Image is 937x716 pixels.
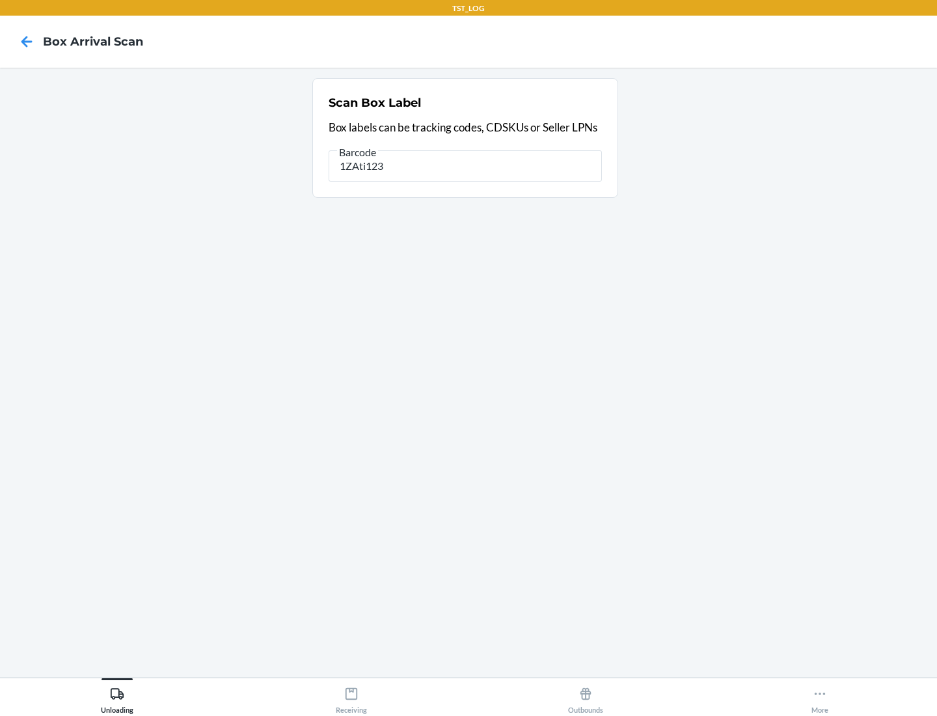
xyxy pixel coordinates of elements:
[329,94,421,111] h2: Scan Box Label
[101,682,133,714] div: Unloading
[329,119,602,136] p: Box labels can be tracking codes, CDSKUs or Seller LPNs
[811,682,828,714] div: More
[336,682,367,714] div: Receiving
[329,150,602,182] input: Barcode
[568,682,603,714] div: Outbounds
[43,33,143,50] h4: Box Arrival Scan
[234,678,468,714] button: Receiving
[452,3,485,14] p: TST_LOG
[468,678,703,714] button: Outbounds
[703,678,937,714] button: More
[337,146,378,159] span: Barcode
